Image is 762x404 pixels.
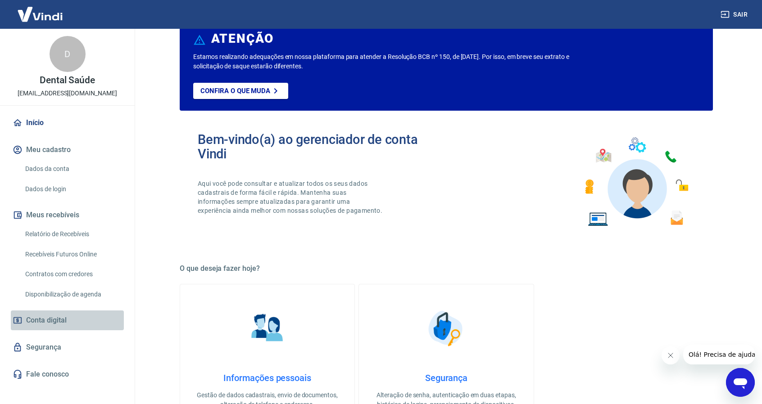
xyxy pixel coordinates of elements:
img: Imagem de um avatar masculino com diversos icones exemplificando as funcionalidades do gerenciado... [577,132,695,232]
a: Fale conosco [11,364,124,384]
span: Olá! Precisa de ajuda? [5,6,76,13]
a: Dados de login [22,180,124,198]
a: Dados da conta [22,160,124,178]
a: Relatório de Recebíveis [22,225,124,243]
p: Confira o que muda [200,87,270,95]
iframe: Mensagem da empresa [683,345,755,364]
a: Disponibilização de agenda [22,285,124,304]
h4: Informações pessoais [195,373,340,383]
div: D [50,36,86,72]
p: [EMAIL_ADDRESS][DOMAIN_NAME] [18,89,117,98]
a: Confira o que muda [193,83,288,99]
p: Dental Saúde [40,76,95,85]
button: Sair [719,6,751,23]
a: Segurança [11,337,124,357]
img: Segurança [424,306,469,351]
a: Início [11,113,124,133]
img: Vindi [11,0,69,28]
a: Contratos com credores [22,265,124,283]
img: Informações pessoais [245,306,290,351]
h6: ATENÇÃO [211,34,274,43]
a: Recebíveis Futuros Online [22,245,124,264]
button: Meu cadastro [11,140,124,160]
p: Estamos realizando adequações em nossa plataforma para atender a Resolução BCB nº 150, de [DATE].... [193,52,598,71]
h5: O que deseja fazer hoje? [180,264,713,273]
iframe: Botão para abrir a janela de mensagens [726,368,755,397]
button: Meus recebíveis [11,205,124,225]
span: Conta digital [26,314,67,327]
h2: Bem-vindo(a) ao gerenciador de conta Vindi [198,132,446,161]
a: Conta digital [11,310,124,330]
p: Aqui você pode consultar e atualizar todos os seus dados cadastrais de forma fácil e rápida. Mant... [198,179,384,215]
iframe: Fechar mensagem [662,346,680,364]
h4: Segurança [373,373,519,383]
